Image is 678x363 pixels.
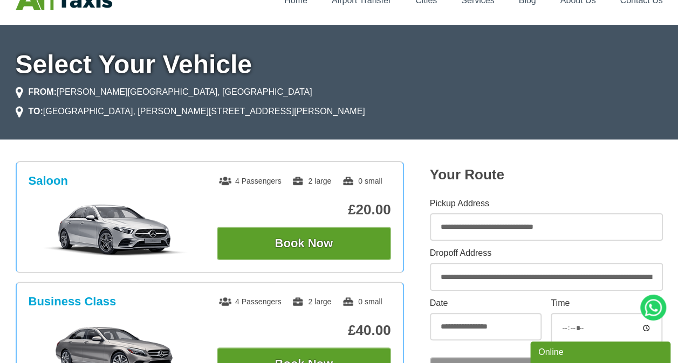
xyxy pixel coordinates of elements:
span: 4 Passengers [219,177,282,185]
button: Book Now [217,227,391,260]
h3: Business Class [29,295,117,309]
span: 0 small [342,297,382,306]
p: £40.00 [217,322,391,339]
p: £20.00 [217,201,391,218]
label: Pickup Address [430,199,663,208]
span: 2 large [292,177,331,185]
span: 0 small [342,177,382,185]
h2: Your Route [430,166,663,183]
li: [PERSON_NAME][GEOGRAPHIC_DATA], [GEOGRAPHIC_DATA] [16,86,312,99]
img: Saloon [34,203,196,257]
label: Date [430,299,542,308]
strong: FROM: [29,87,57,96]
li: [GEOGRAPHIC_DATA], [PERSON_NAME][STREET_ADDRESS][PERSON_NAME] [16,105,365,118]
h1: Select Your Vehicle [16,52,663,78]
label: Time [551,299,662,308]
span: 4 Passengers [219,297,282,306]
span: 2 large [292,297,331,306]
iframe: chat widget [530,339,673,363]
label: Dropoff Address [430,249,663,257]
strong: TO: [29,107,43,116]
h3: Saloon [29,174,68,188]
